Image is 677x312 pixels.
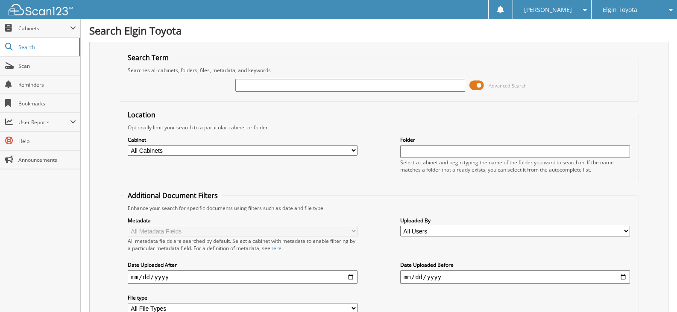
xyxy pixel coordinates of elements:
label: Uploaded By [400,217,630,224]
span: Search [18,44,75,51]
img: scan123-logo-white.svg [9,4,73,15]
legend: Additional Document Filters [123,191,222,200]
input: start [128,270,358,284]
input: end [400,270,630,284]
legend: Search Term [123,53,173,62]
span: Elgin Toyota [603,7,637,12]
span: Bookmarks [18,100,76,107]
span: [PERSON_NAME] [524,7,572,12]
div: Optionally limit your search to a particular cabinet or folder [123,124,634,131]
span: Cabinets [18,25,70,32]
legend: Location [123,110,160,120]
div: Searches all cabinets, folders, files, metadata, and keywords [123,67,634,74]
label: Date Uploaded Before [400,261,630,268]
span: Scan [18,62,76,70]
div: Enhance your search for specific documents using filters such as date and file type. [123,204,634,212]
span: Reminders [18,81,76,88]
label: Metadata [128,217,358,224]
label: Cabinet [128,136,358,143]
div: Select a cabinet and begin typing the name of the folder you want to search in. If the name match... [400,159,630,173]
div: All metadata fields are searched by default. Select a cabinet with metadata to enable filtering b... [128,237,358,252]
h1: Search Elgin Toyota [89,23,668,38]
label: File type [128,294,358,301]
span: Help [18,137,76,145]
span: Announcements [18,156,76,163]
a: here [270,245,281,252]
span: User Reports [18,119,70,126]
label: Date Uploaded After [128,261,358,268]
label: Folder [400,136,630,143]
span: Advanced Search [489,82,527,89]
